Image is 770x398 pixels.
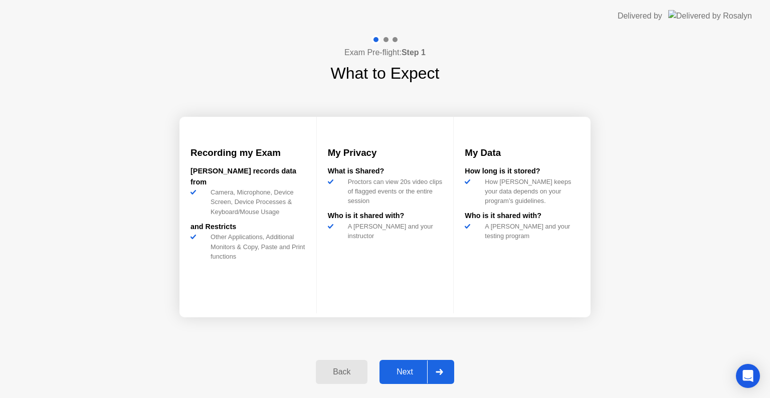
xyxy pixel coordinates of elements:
[382,367,427,376] div: Next
[344,222,443,241] div: A [PERSON_NAME] and your instructor
[465,211,580,222] div: Who is it shared with?
[331,61,440,85] h1: What to Expect
[190,146,305,160] h3: Recording my Exam
[344,47,426,59] h4: Exam Pre-flight:
[481,222,580,241] div: A [PERSON_NAME] and your testing program
[481,177,580,206] div: How [PERSON_NAME] keeps your data depends on your program’s guidelines.
[465,146,580,160] h3: My Data
[328,166,443,177] div: What is Shared?
[190,222,305,233] div: and Restricts
[207,187,305,217] div: Camera, Microphone, Device Screen, Device Processes & Keyboard/Mouse Usage
[736,364,760,388] div: Open Intercom Messenger
[668,10,752,22] img: Delivered by Rosalyn
[316,360,367,384] button: Back
[344,177,443,206] div: Proctors can view 20s video clips of flagged events or the entire session
[319,367,364,376] div: Back
[207,232,305,261] div: Other Applications, Additional Monitors & Copy, Paste and Print functions
[190,166,305,187] div: [PERSON_NAME] records data from
[328,211,443,222] div: Who is it shared with?
[465,166,580,177] div: How long is it stored?
[402,48,426,57] b: Step 1
[618,10,662,22] div: Delivered by
[328,146,443,160] h3: My Privacy
[379,360,454,384] button: Next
